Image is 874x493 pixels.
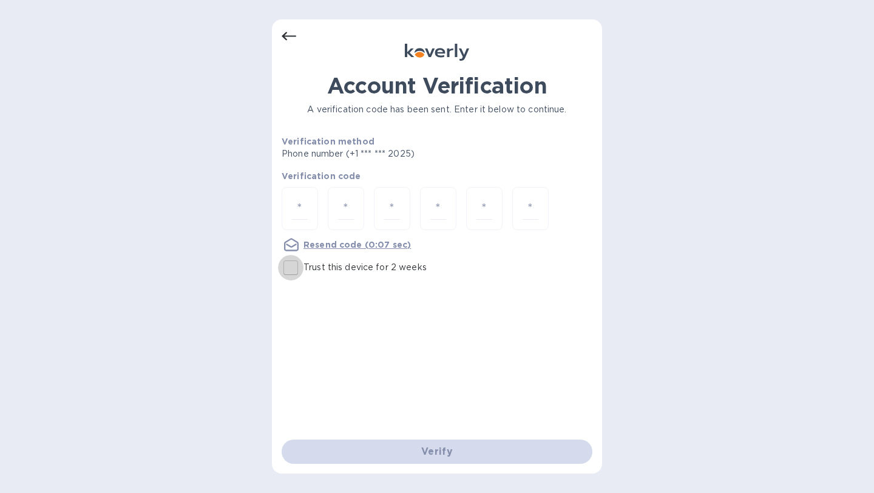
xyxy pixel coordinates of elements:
p: Verification code [282,170,592,182]
p: Trust this device for 2 weeks [303,261,427,274]
h1: Account Verification [282,73,592,98]
u: Resend code (0:07 sec) [303,240,411,250]
p: A verification code has been sent. Enter it below to continue. [282,103,592,116]
b: Verification method [282,137,374,146]
p: Phone number (+1 *** *** 2025) [282,148,507,160]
